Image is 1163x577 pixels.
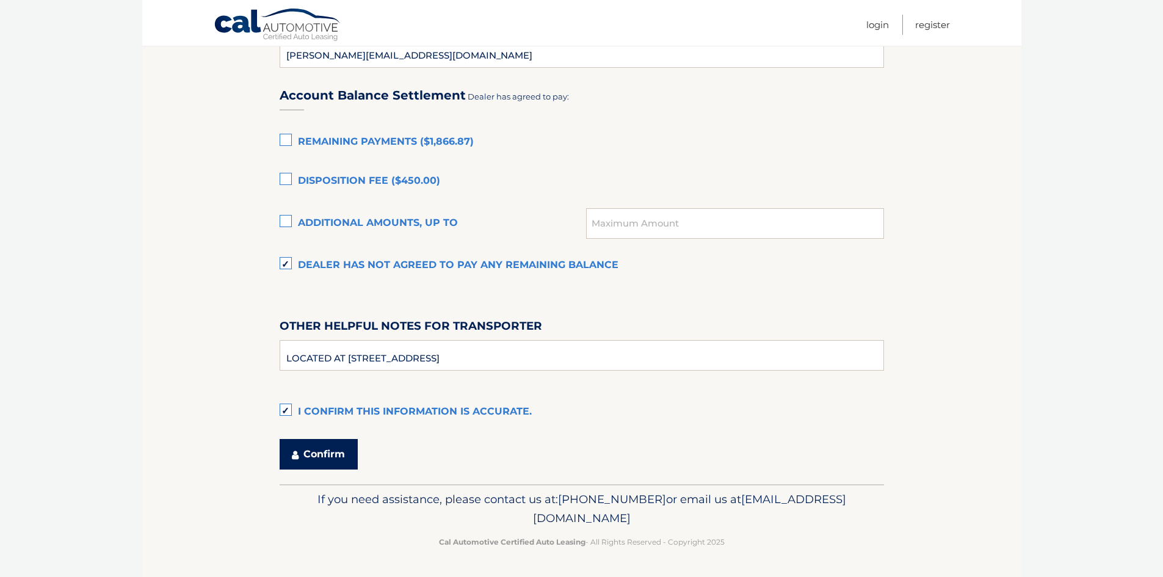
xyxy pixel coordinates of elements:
[280,317,542,339] label: Other helpful notes for transporter
[280,439,358,470] button: Confirm
[214,8,342,43] a: Cal Automotive
[280,253,884,278] label: Dealer has not agreed to pay any remaining balance
[280,169,884,194] label: Disposition Fee ($450.00)
[288,490,876,529] p: If you need assistance, please contact us at: or email us at
[280,130,884,154] label: Remaining Payments ($1,866.87)
[468,92,569,101] span: Dealer has agreed to pay:
[915,15,950,35] a: Register
[558,492,666,506] span: [PHONE_NUMBER]
[288,535,876,548] p: - All Rights Reserved - Copyright 2025
[586,208,883,239] input: Maximum Amount
[280,211,587,236] label: Additional amounts, up to
[280,88,466,103] h3: Account Balance Settlement
[866,15,889,35] a: Login
[280,400,884,424] label: I confirm this information is accurate.
[439,537,585,546] strong: Cal Automotive Certified Auto Leasing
